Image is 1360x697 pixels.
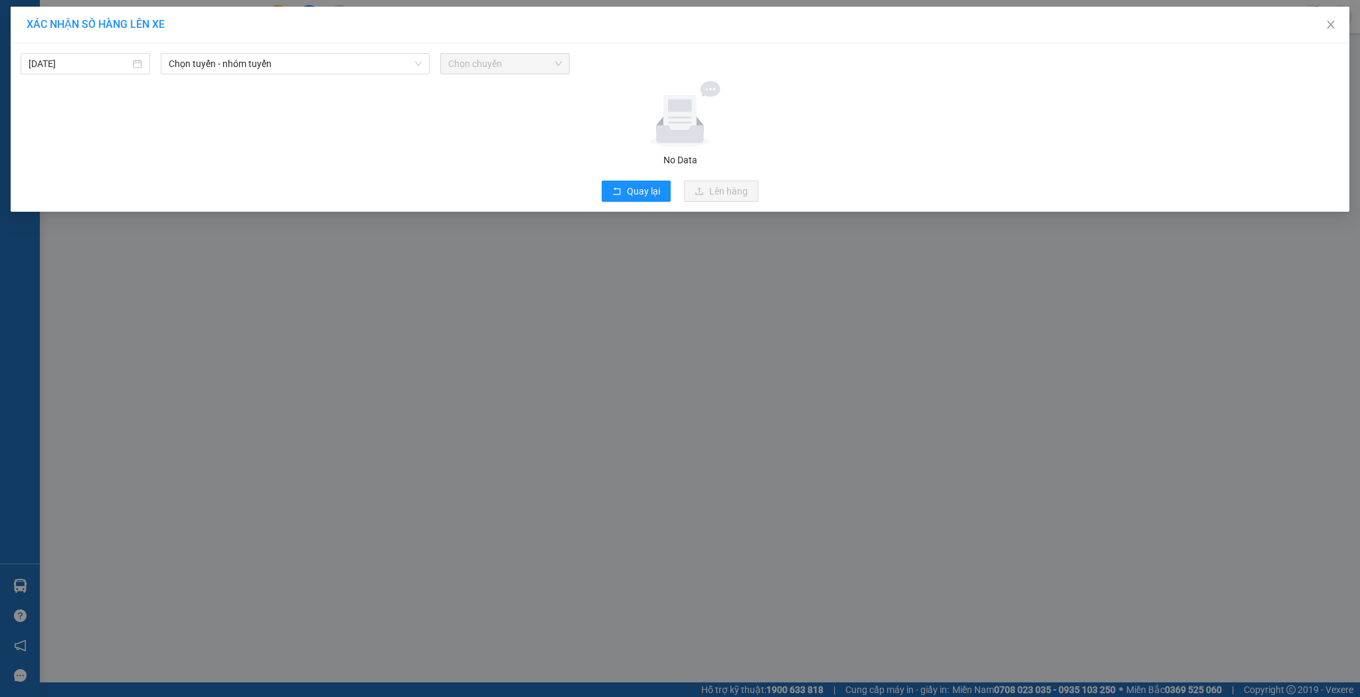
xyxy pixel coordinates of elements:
button: Close [1312,7,1349,44]
span: rollback [612,187,622,197]
span: down [414,60,422,68]
span: Chọn chuyến [448,54,562,74]
span: Quay lại [627,184,660,198]
div: No Data [19,153,1341,167]
span: Chọn tuyến - nhóm tuyến [169,54,422,74]
input: 13/10/2025 [29,56,130,71]
span: XÁC NHẬN SỐ HÀNG LÊN XE [27,18,165,31]
span: close [1325,19,1336,30]
button: rollbackQuay lại [602,181,671,202]
button: uploadLên hàng [684,181,758,202]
